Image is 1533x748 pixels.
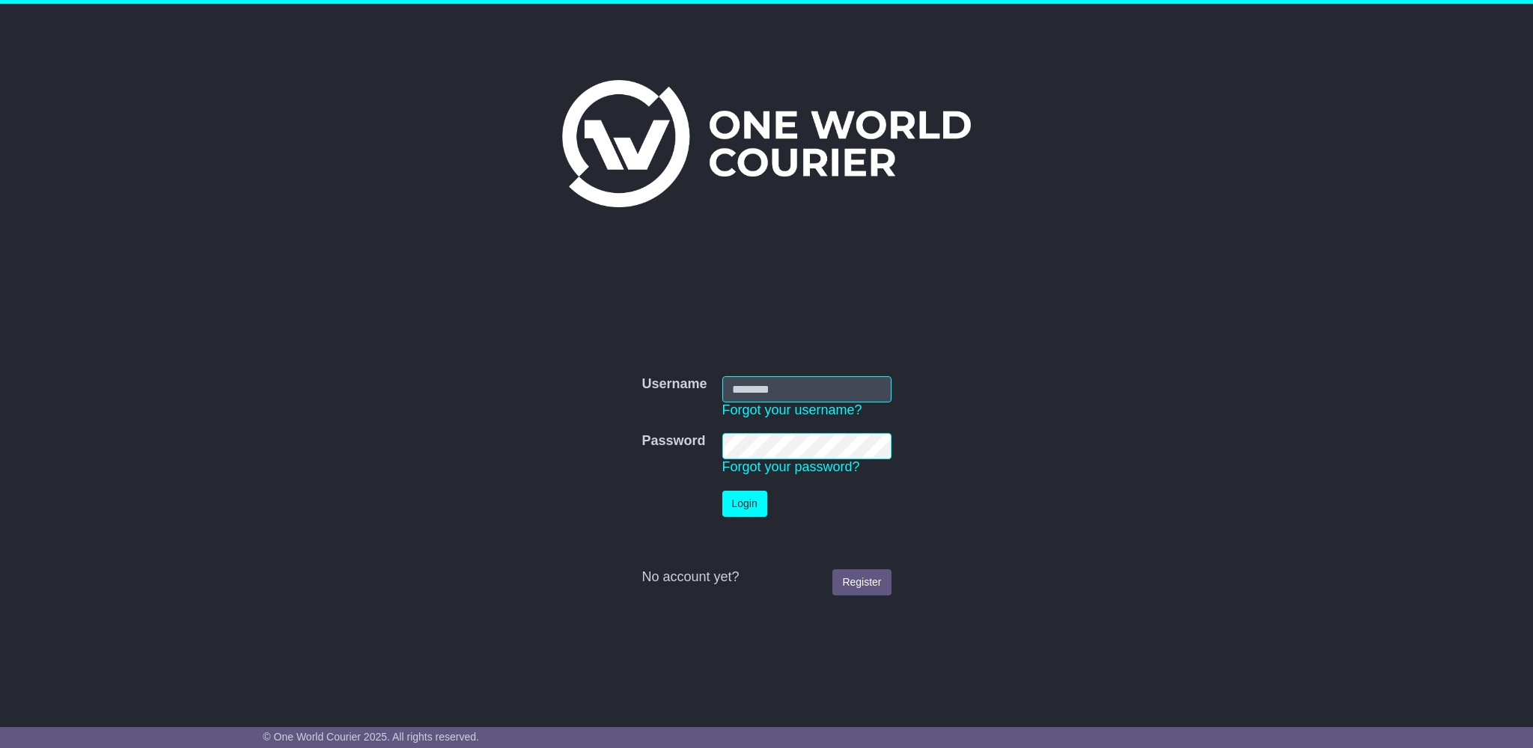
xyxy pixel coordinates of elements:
[722,402,862,417] a: Forgot your username?
[641,376,707,393] label: Username
[263,731,479,743] span: © One World Courier 2025. All rights reserved.
[722,459,860,474] a: Forgot your password?
[562,80,971,207] img: One World
[641,433,705,450] label: Password
[832,569,891,595] a: Register
[641,569,891,586] div: No account yet?
[722,491,767,517] button: Login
